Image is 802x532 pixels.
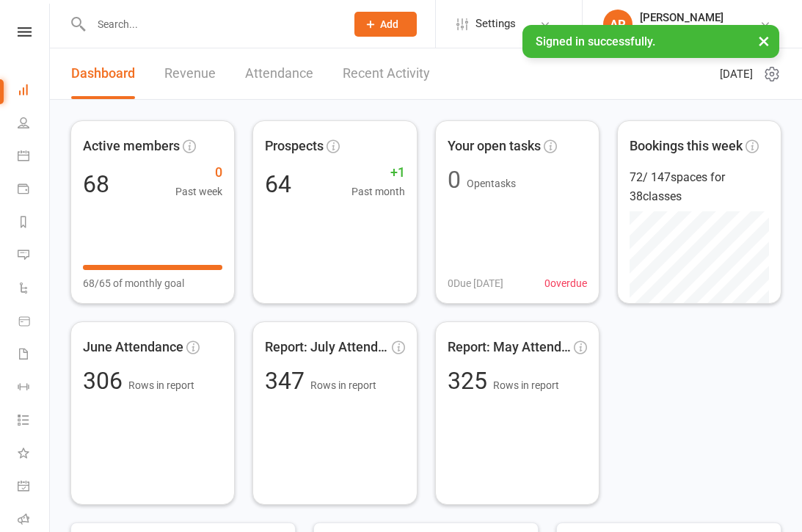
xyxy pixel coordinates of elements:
input: Search... [87,14,335,34]
span: +1 [351,162,405,183]
div: 72 / 147 spaces for 38 classes [630,168,769,205]
a: Calendar [18,141,51,174]
span: Rows in report [128,379,194,391]
span: Add [380,18,398,30]
a: Product Sales [18,306,51,339]
span: Report: May Attendance [448,337,571,358]
span: Prospects [265,136,324,157]
span: 68/65 of monthly goal [83,275,184,291]
button: Add [354,12,417,37]
div: 0 [448,168,461,192]
div: AR [603,10,633,39]
a: Recent Activity [343,48,430,99]
span: Your open tasks [448,136,541,157]
a: General attendance kiosk mode [18,471,51,504]
span: Report: July Attendance [265,337,388,358]
a: What's New [18,438,51,471]
button: × [751,25,777,57]
div: The Weight Rm [640,24,723,37]
span: Bookings this week [630,136,743,157]
span: Active members [83,136,180,157]
a: Payments [18,174,51,207]
span: 0 [175,162,222,183]
span: 306 [83,367,128,395]
span: Past week [175,183,222,200]
span: Rows in report [493,379,559,391]
div: 68 [83,172,109,196]
span: Open tasks [467,178,516,189]
a: People [18,108,51,141]
span: Signed in successfully. [536,34,655,48]
a: Reports [18,207,51,240]
span: June Attendance [83,337,183,358]
a: Attendance [245,48,313,99]
a: Dashboard [71,48,135,99]
span: 325 [448,367,493,395]
span: Settings [475,7,516,40]
span: [DATE] [720,65,753,83]
div: [PERSON_NAME] [640,11,723,24]
span: 0 Due [DATE] [448,275,503,291]
span: 0 overdue [544,275,587,291]
span: Past month [351,183,405,200]
div: 64 [265,172,291,196]
a: Dashboard [18,75,51,108]
span: Rows in report [310,379,376,391]
a: Revenue [164,48,216,99]
span: 347 [265,367,310,395]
